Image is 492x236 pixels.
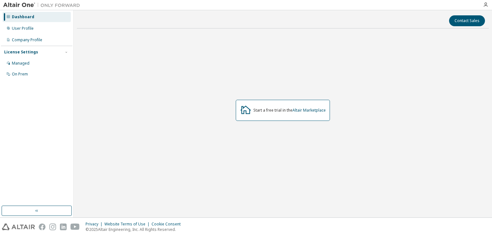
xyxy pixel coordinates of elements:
[12,37,42,43] div: Company Profile
[3,2,83,8] img: Altair One
[86,227,184,232] p: © 2025 Altair Engineering, Inc. All Rights Reserved.
[152,222,184,227] div: Cookie Consent
[4,50,38,55] div: License Settings
[292,107,326,113] a: Altair Marketplace
[70,224,80,230] img: youtube.svg
[12,72,28,77] div: On Prem
[49,224,56,230] img: instagram.svg
[60,224,67,230] img: linkedin.svg
[253,108,326,113] div: Start a free trial in the
[2,224,35,230] img: altair_logo.svg
[12,14,34,20] div: Dashboard
[12,26,34,31] div: User Profile
[39,224,45,230] img: facebook.svg
[449,15,485,26] button: Contact Sales
[12,61,29,66] div: Managed
[86,222,104,227] div: Privacy
[104,222,152,227] div: Website Terms of Use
